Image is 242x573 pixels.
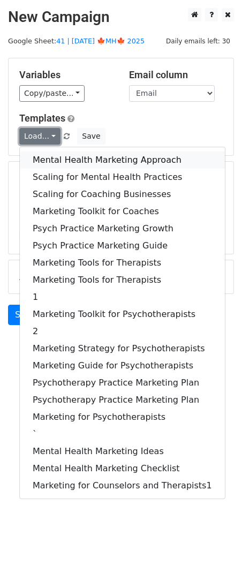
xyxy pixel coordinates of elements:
[20,272,225,289] a: Marketing Tools for Therapists
[20,323,225,340] a: 2
[77,128,105,145] button: Save
[188,522,242,573] iframe: Chat Widget
[20,477,225,494] a: Marketing for Counselors and Therapists1
[20,220,225,237] a: Psych Practice Marketing Growth
[20,186,225,203] a: Scaling for Coaching Businesses
[20,203,225,220] a: Marketing Toolkit for Coaches
[19,112,65,124] a: Templates
[162,37,234,45] a: Daily emails left: 30
[20,237,225,254] a: Psych Practice Marketing Guide
[20,254,225,272] a: Marketing Tools for Therapists
[20,443,225,460] a: Mental Health Marketing Ideas
[20,426,225,443] a: `
[20,169,225,186] a: Scaling for Mental Health Practices
[20,289,225,306] a: 1
[20,460,225,477] a: Mental Health Marketing Checklist
[56,37,145,45] a: 41 | [DATE] 🍁MH🍁 2025
[20,374,225,391] a: Psychotherapy Practice Marketing Plan
[20,391,225,409] a: Psychotherapy Practice Marketing Plan
[162,35,234,47] span: Daily emails left: 30
[20,357,225,374] a: Marketing Guide for Psychotherapists
[19,69,113,81] h5: Variables
[8,8,234,26] h2: New Campaign
[129,69,223,81] h5: Email column
[8,305,43,325] a: Send
[19,85,85,102] a: Copy/paste...
[20,340,225,357] a: Marketing Strategy for Psychotherapists
[20,306,225,323] a: Marketing Toolkit for Psychotherapists
[19,128,61,145] a: Load...
[8,37,145,45] small: Google Sheet:
[20,152,225,169] a: Mental Health Marketing Approach
[20,409,225,426] a: Marketing for Psychotherapists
